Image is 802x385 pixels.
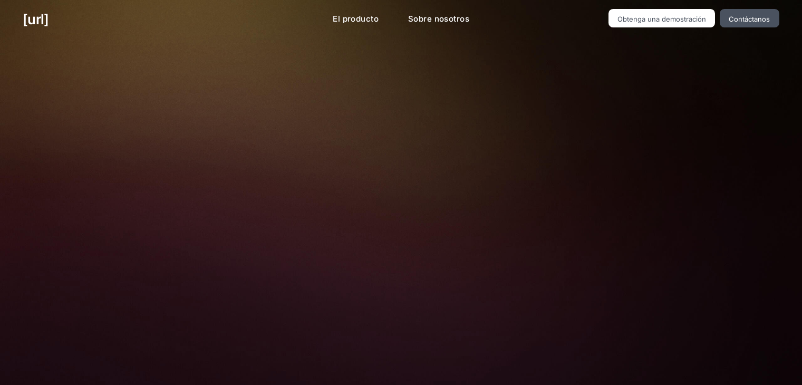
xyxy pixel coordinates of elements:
font: El producto [333,14,379,24]
a: Contáctanos [720,9,779,27]
a: El producto [324,9,387,30]
font: [URL] [23,11,49,27]
font: Sobre nosotros [408,14,469,24]
a: [URL] [23,9,49,30]
font: Contáctanos [729,15,770,23]
a: Sobre nosotros [400,9,478,30]
font: Obtenga una demostración [617,15,706,23]
a: Obtenga una demostración [608,9,716,27]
